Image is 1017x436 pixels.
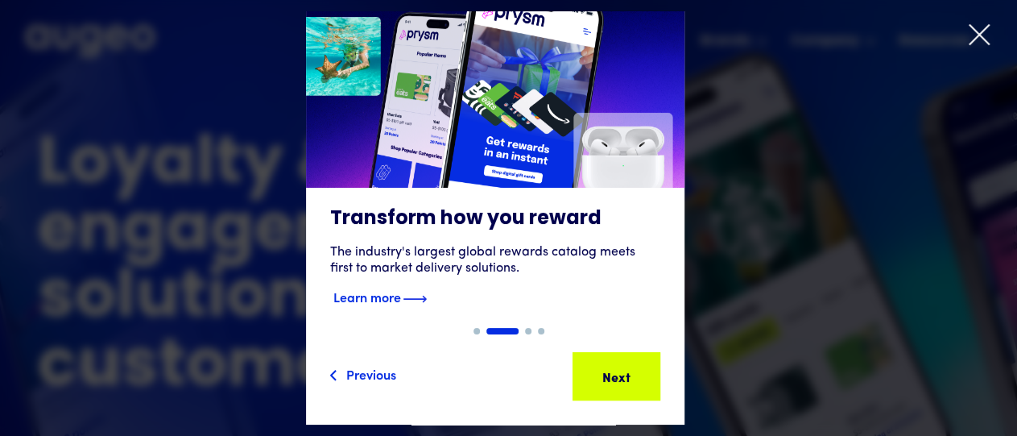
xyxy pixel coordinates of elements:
strong: Learn more [333,288,401,305]
div: Show slide 2 of 4 [486,328,519,334]
div: The industry's largest global rewards catalog meets first to market delivery solutions. [330,244,660,276]
div: Show slide 4 of 4 [538,328,544,334]
img: Blue text arrow [403,289,427,309]
div: Show slide 1 of 4 [473,328,480,334]
h3: Transform how you reward [330,207,660,231]
div: Previous [346,364,396,384]
div: Show slide 3 of 4 [525,328,531,334]
a: Next [573,352,660,401]
a: Transform how you rewardThe industry's largest global rewards catalog meets first to market deliv... [306,11,684,328]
